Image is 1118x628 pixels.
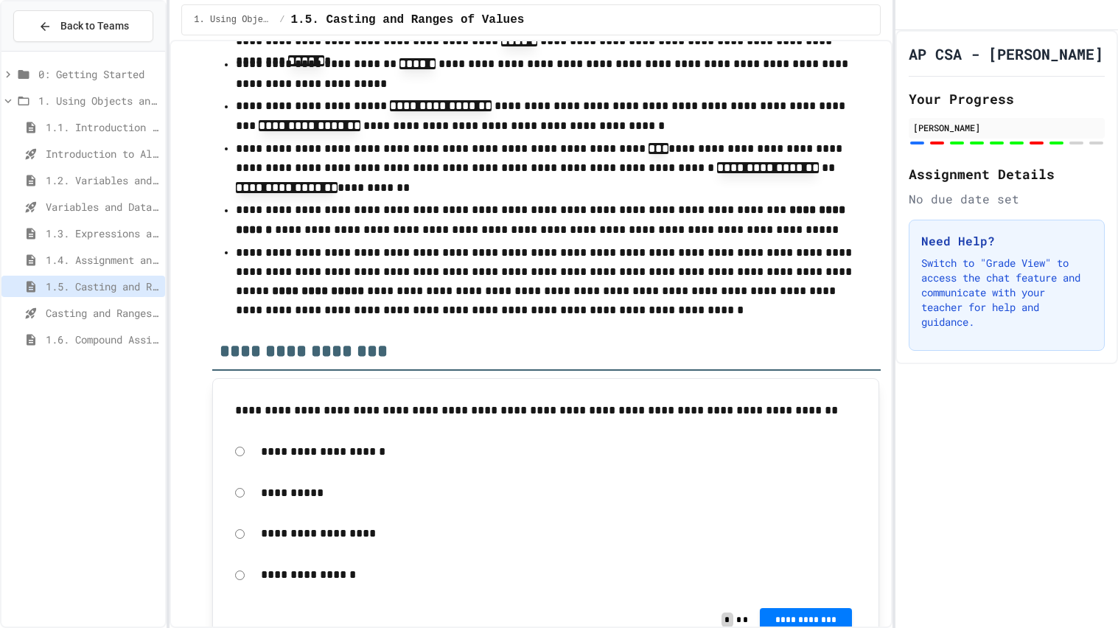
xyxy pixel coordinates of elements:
span: 1.4. Assignment and Input [46,252,159,268]
button: Back to Teams [13,10,153,42]
h3: Need Help? [921,232,1092,250]
span: 0: Getting Started [38,66,159,82]
span: Introduction to Algorithms, Programming, and Compilers [46,146,159,161]
span: 1.5. Casting and Ranges of Values [290,11,524,29]
p: Switch to "Grade View" to access the chat feature and communicate with your teacher for help and ... [921,256,1092,329]
span: 1.3. Expressions and Output [New] [46,226,159,241]
span: 1. Using Objects and Methods [38,93,159,108]
h1: AP CSA - [PERSON_NAME] [909,43,1103,64]
div: [PERSON_NAME] [913,121,1100,134]
span: Variables and Data Types - Quiz [46,199,159,214]
span: 1. Using Objects and Methods [194,14,273,26]
div: No due date set [909,190,1105,208]
span: 1.2. Variables and Data Types [46,172,159,188]
span: / [279,14,284,26]
span: Casting and Ranges of variables - Quiz [46,305,159,321]
h2: Assignment Details [909,164,1105,184]
h2: Your Progress [909,88,1105,109]
span: Back to Teams [60,18,129,34]
span: 1.6. Compound Assignment Operators [46,332,159,347]
span: 1.5. Casting and Ranges of Values [46,279,159,294]
span: 1.1. Introduction to Algorithms, Programming, and Compilers [46,119,159,135]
